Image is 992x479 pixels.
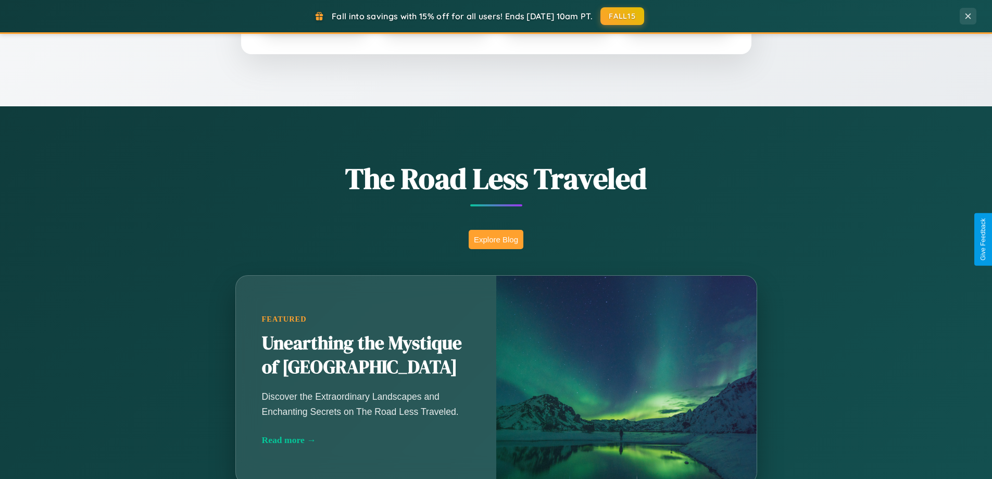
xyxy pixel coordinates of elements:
span: Fall into savings with 15% off for all users! Ends [DATE] 10am PT. [332,11,593,21]
button: Explore Blog [469,230,523,249]
div: Give Feedback [980,218,987,261]
h2: Unearthing the Mystique of [GEOGRAPHIC_DATA] [262,331,470,379]
button: FALL15 [600,7,644,25]
div: Read more → [262,435,470,446]
div: Featured [262,315,470,324]
h1: The Road Less Traveled [184,158,809,199]
p: Discover the Extraordinary Landscapes and Enchanting Secrets on The Road Less Traveled. [262,389,470,419]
